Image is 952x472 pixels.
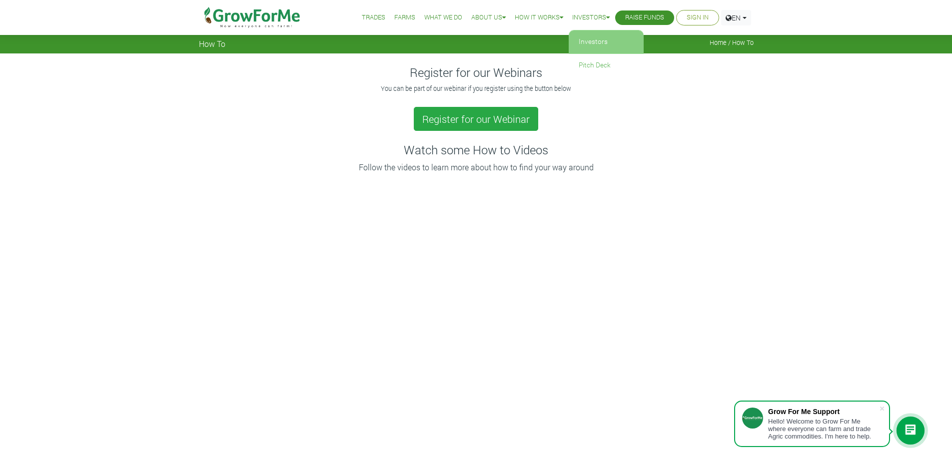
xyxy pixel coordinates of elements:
a: Pitch Deck [569,54,644,77]
h4: Register for our Webinars [199,65,754,80]
a: What We Do [424,12,462,23]
a: About Us [471,12,506,23]
p: You can be part of our webinar if you register using the button below [200,84,752,93]
a: Raise Funds [625,12,664,23]
a: Investors [572,12,610,23]
a: Farms [394,12,415,23]
a: EN [721,10,751,25]
span: How To [199,39,225,48]
a: Investors [569,30,644,53]
a: Register for our Webinar [414,107,538,131]
a: Trades [362,12,385,23]
p: Follow the videos to learn more about how to find your way around [200,161,752,173]
div: Hello! Welcome to Grow For Me where everyone can farm and trade Agric commodities. I'm here to help. [768,418,879,440]
h4: Watch some How to Videos [199,143,754,157]
a: How it Works [515,12,563,23]
div: Grow For Me Support [768,408,879,416]
span: Home / How To [710,39,754,46]
a: Sign In [687,12,709,23]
